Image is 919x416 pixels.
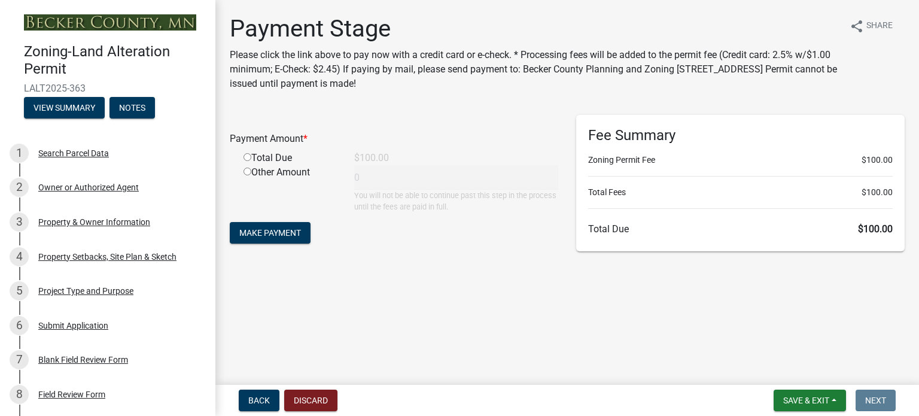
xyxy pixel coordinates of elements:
button: Next [856,390,896,411]
button: shareShare [840,14,902,38]
div: Search Parcel Data [38,149,109,157]
li: Zoning Permit Fee [588,154,893,166]
button: Save & Exit [774,390,846,411]
img: Becker County, Minnesota [24,14,196,31]
button: Notes [109,97,155,119]
h1: Payment Stage [230,14,840,43]
div: 3 [10,212,29,232]
div: 8 [10,385,29,404]
h6: Fee Summary [588,127,893,144]
span: Save & Exit [783,396,829,405]
span: $100.00 [862,154,893,166]
div: Submit Application [38,321,108,330]
div: 7 [10,350,29,369]
li: Total Fees [588,186,893,199]
div: Owner or Authorized Agent [38,183,139,192]
div: 4 [10,247,29,266]
div: Blank Field Review Form [38,356,128,364]
i: share [850,19,864,34]
div: 2 [10,178,29,197]
h4: Zoning-Land Alteration Permit [24,43,206,78]
div: Property & Owner Information [38,218,150,226]
span: Back [248,396,270,405]
div: 1 [10,144,29,163]
button: Discard [284,390,337,411]
button: View Summary [24,97,105,119]
p: Please click the link above to pay now with a credit card or e-check. * Processing fees will be a... [230,48,840,91]
button: Back [239,390,279,411]
span: Next [865,396,886,405]
span: Share [866,19,893,34]
span: $100.00 [862,186,893,199]
span: Make Payment [239,228,301,238]
div: Field Review Form [38,390,105,399]
div: Property Setbacks, Site Plan & Sketch [38,253,177,261]
span: LALT2025-363 [24,83,191,94]
div: Payment Amount [221,132,567,146]
div: 6 [10,316,29,335]
div: Total Due [235,151,345,165]
div: 5 [10,281,29,300]
h6: Total Due [588,223,893,235]
span: $100.00 [858,223,893,235]
div: Project Type and Purpose [38,287,133,295]
div: Other Amount [235,165,345,212]
wm-modal-confirm: Notes [109,104,155,113]
button: Make Payment [230,222,311,244]
wm-modal-confirm: Summary [24,104,105,113]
